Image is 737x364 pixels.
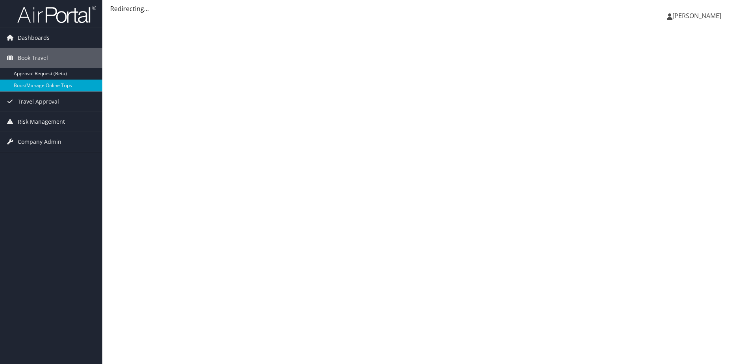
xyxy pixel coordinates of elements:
span: [PERSON_NAME] [672,11,721,20]
a: [PERSON_NAME] [667,4,729,28]
span: Travel Approval [18,92,59,111]
span: Company Admin [18,132,61,152]
span: Risk Management [18,112,65,132]
span: Dashboards [18,28,50,48]
div: Redirecting... [110,4,729,13]
span: Book Travel [18,48,48,68]
img: airportal-logo.png [17,5,96,24]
